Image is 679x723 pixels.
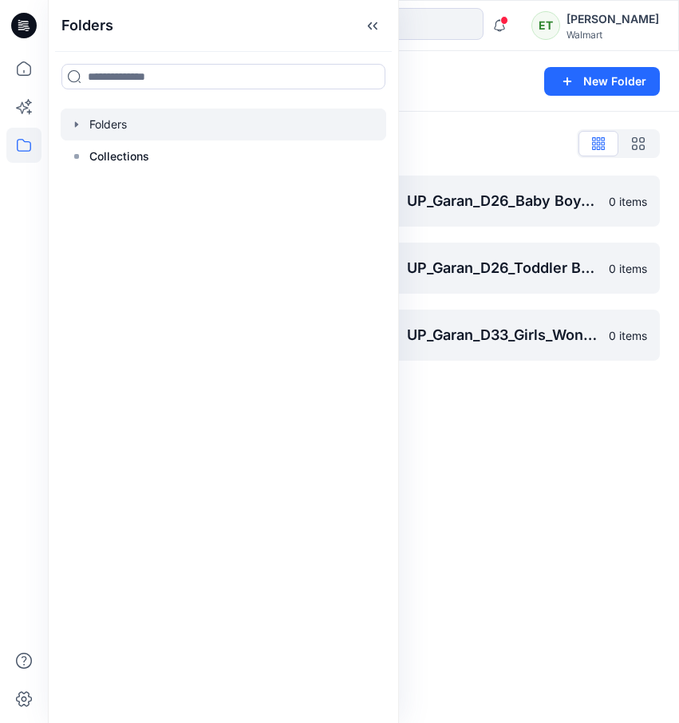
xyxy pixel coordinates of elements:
[609,327,647,344] p: 0 items
[531,11,560,40] div: ET
[566,29,659,41] div: Walmart
[609,193,647,210] p: 0 items
[544,67,660,96] button: New Folder
[372,176,661,227] a: UP_Garan_D26_Baby Boy_Wonder Nation0 items
[609,260,647,277] p: 0 items
[407,190,600,212] p: UP_Garan_D26_Baby Boy_Wonder Nation
[407,257,600,279] p: UP_Garan_D26_Toddler Boy_Wonder_Nation
[566,10,659,29] div: [PERSON_NAME]
[372,310,661,361] a: UP_Garan_D33_Girls_Wonder Nation0 items
[407,324,600,346] p: UP_Garan_D33_Girls_Wonder Nation
[372,243,661,294] a: UP_Garan_D26_Toddler Boy_Wonder_Nation0 items
[89,147,149,166] p: Collections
